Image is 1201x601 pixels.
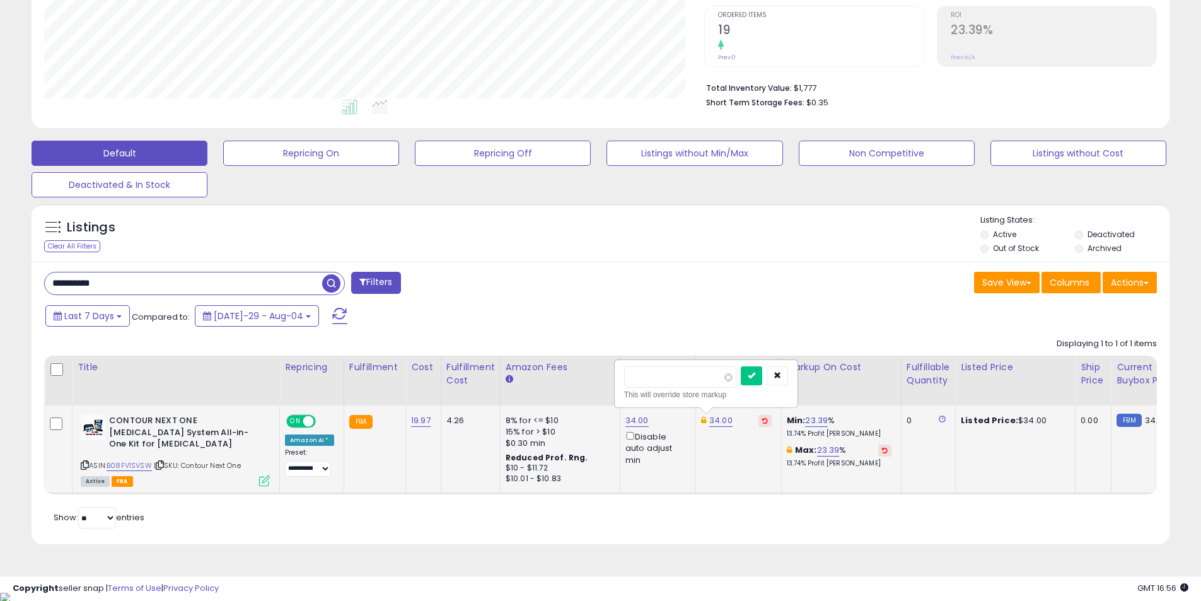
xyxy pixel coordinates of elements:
div: Current Buybox Price [1117,361,1181,387]
button: Columns [1041,272,1101,293]
div: Fulfillable Quantity [907,361,950,387]
span: Last 7 Days [64,310,114,322]
div: Fulfillment Cost [446,361,495,387]
div: Ship Price [1081,361,1106,387]
a: 23.39 [817,444,840,457]
div: 0 [907,415,946,426]
button: Filters [351,272,400,294]
button: [DATE]-29 - Aug-04 [195,305,319,327]
div: 4.26 [446,415,490,426]
button: Non Competitive [799,141,975,166]
span: OFF [314,416,334,427]
small: Prev: N/A [951,54,975,61]
span: Ordered Items [718,12,924,19]
b: Total Inventory Value: [706,83,792,93]
b: Max: [795,444,817,456]
span: ON [287,416,303,427]
span: FBA [112,476,133,487]
th: The percentage added to the cost of goods (COGS) that forms the calculator for Min & Max prices. [781,356,901,406]
a: Privacy Policy [163,582,219,594]
a: Terms of Use [108,582,161,594]
img: 41uuJB5+wNL._SL40_.jpg [81,415,106,440]
small: FBA [349,415,373,429]
button: Last 7 Days [45,305,130,327]
li: $1,777 [706,79,1147,95]
div: Repricing [285,361,339,374]
div: seller snap | | [13,583,219,595]
label: Deactivated [1088,229,1135,240]
div: Preset: [285,448,334,477]
b: Reduced Prof. Rng. [506,452,588,463]
div: Displaying 1 to 1 of 1 items [1057,338,1157,350]
label: Out of Stock [993,243,1039,254]
button: Actions [1103,272,1157,293]
span: | SKU: Contour Next One [154,460,241,470]
b: Listed Price: [961,414,1018,426]
div: Amazon Fees [506,361,615,374]
a: 34.00 [625,414,649,427]
a: 23.39 [805,414,828,427]
div: Listed Price [961,361,1070,374]
small: Prev: 0 [718,54,736,61]
span: 2025-08-12 16:56 GMT [1137,582,1188,594]
small: FBM [1117,414,1141,427]
span: [DATE]-29 - Aug-04 [214,310,303,322]
span: 34.5 [1145,414,1163,426]
span: $0.35 [806,96,828,108]
div: ASIN: [81,415,270,485]
button: Repricing Off [415,141,591,166]
button: Deactivated & In Stock [32,172,207,197]
span: Columns [1050,276,1089,289]
h2: 23.39% [951,23,1156,40]
p: 13.74% Profit [PERSON_NAME] [787,429,891,438]
div: $10 - $11.72 [506,463,610,474]
strong: Copyright [13,582,59,594]
div: Fulfillment [349,361,400,374]
label: Archived [1088,243,1122,254]
div: Disable auto adjust min [625,429,686,466]
div: $10.01 - $10.83 [506,474,610,484]
button: Save View [974,272,1040,293]
label: Active [993,229,1016,240]
button: Listings without Cost [990,141,1166,166]
div: Clear All Filters [44,240,100,252]
h2: 19 [718,23,924,40]
small: Amazon Fees. [506,374,513,385]
div: % [787,445,891,468]
button: Listings without Min/Max [606,141,782,166]
b: Short Term Storage Fees: [706,97,804,108]
div: $0.30 min [506,438,610,449]
span: Compared to: [132,311,190,323]
div: This will override store markup [624,388,788,401]
a: 34.00 [709,414,733,427]
p: 13.74% Profit [PERSON_NAME] [787,459,891,468]
div: 15% for > $10 [506,426,610,438]
a: B08FV1SVSW [107,460,152,471]
h5: Listings [67,219,115,236]
button: Default [32,141,207,166]
span: All listings currently available for purchase on Amazon [81,476,110,487]
div: Title [78,361,274,374]
span: ROI [951,12,1156,19]
div: % [787,415,891,438]
button: Repricing On [223,141,399,166]
b: Min: [787,414,806,426]
b: CONTOUR NEXT ONE [MEDICAL_DATA] System All-in-One Kit for [MEDICAL_DATA] [109,415,262,453]
div: 0.00 [1081,415,1101,426]
div: Markup on Cost [787,361,896,374]
div: 8% for <= $10 [506,415,610,426]
span: Show: entries [54,511,144,523]
p: Listing States: [980,214,1169,226]
a: 19.97 [411,414,431,427]
div: $34.00 [961,415,1065,426]
div: Cost [411,361,436,374]
div: Amazon AI * [285,435,334,446]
